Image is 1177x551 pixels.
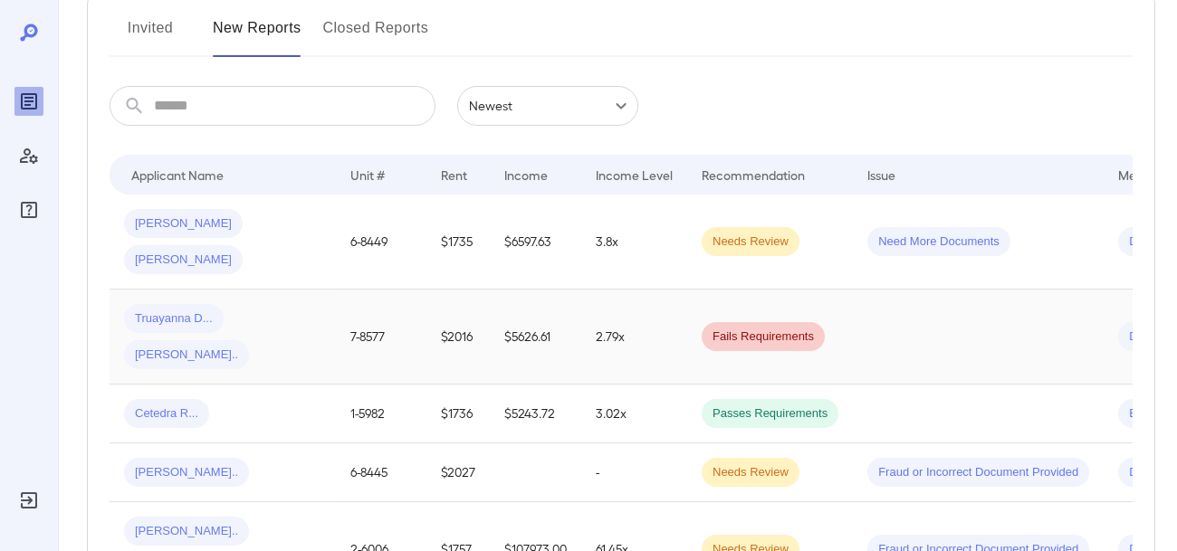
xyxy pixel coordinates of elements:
td: $1735 [426,195,490,290]
div: Income [504,164,548,185]
td: 3.8x [581,195,687,290]
div: FAQ [14,195,43,224]
span: Truayanna D... [124,310,224,328]
div: Recommendation [702,164,805,185]
div: Income Level [596,164,673,185]
button: Closed Reports [323,14,429,57]
td: $5243.72 [490,385,581,443]
button: New Reports [213,14,301,57]
td: $1736 [426,385,490,443]
span: Fraud or Incorrect Document Provided [867,464,1089,481]
div: Rent [441,164,470,185]
div: Manage Users [14,141,43,170]
div: Unit # [350,164,385,185]
td: $2027 [426,443,490,502]
span: Needs Review [702,233,799,251]
td: - [581,443,687,502]
div: Issue [867,164,896,185]
td: 1-5982 [336,385,426,443]
span: [PERSON_NAME] [124,252,243,269]
button: Invited [110,14,191,57]
span: Cetedra R... [124,405,209,423]
span: Needs Review [702,464,799,481]
span: [PERSON_NAME].. [124,347,249,364]
td: 2.79x [581,290,687,385]
td: 3.02x [581,385,687,443]
td: $5626.61 [490,290,581,385]
td: $6597.63 [490,195,581,290]
td: 6-8445 [336,443,426,502]
td: 7-8577 [336,290,426,385]
span: [PERSON_NAME].. [124,523,249,540]
div: Log Out [14,486,43,515]
div: Newest [457,86,638,126]
td: 6-8449 [336,195,426,290]
div: Reports [14,87,43,116]
span: Need More Documents [867,233,1010,251]
div: Method [1118,164,1163,185]
span: Passes Requirements [702,405,838,423]
span: [PERSON_NAME] [124,215,243,233]
div: Applicant Name [131,164,224,185]
span: Fails Requirements [702,328,825,346]
span: [PERSON_NAME].. [124,464,249,481]
td: $2016 [426,290,490,385]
